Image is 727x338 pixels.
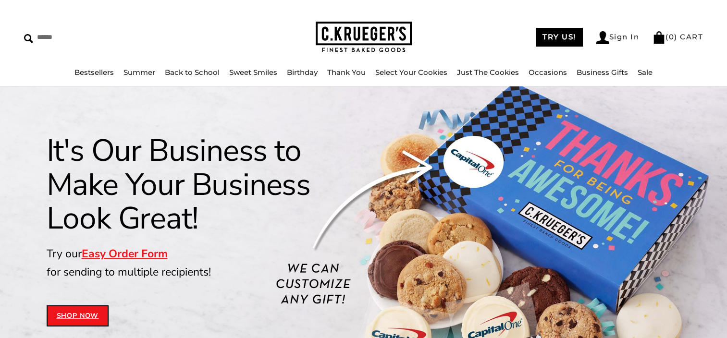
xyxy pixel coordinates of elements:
a: Bestsellers [74,68,114,77]
span: 0 [669,32,675,41]
a: Thank You [327,68,366,77]
a: Sale [638,68,653,77]
img: C.KRUEGER'S [316,22,412,53]
a: Business Gifts [577,68,628,77]
a: Sign In [596,31,640,44]
img: Account [596,31,609,44]
a: Easy Order Form [82,246,168,261]
a: Back to School [165,68,220,77]
a: Summer [123,68,155,77]
a: Sweet Smiles [229,68,277,77]
a: (0) CART [653,32,703,41]
input: Search [24,30,185,45]
p: Try our for sending to multiple recipients! [47,245,352,281]
a: Occasions [529,68,567,77]
a: Select Your Cookies [375,68,447,77]
a: Shop Now [47,305,109,326]
a: Birthday [287,68,318,77]
img: Bag [653,31,665,44]
a: TRY US! [536,28,583,47]
h1: It's Our Business to Make Your Business Look Great! [47,134,352,235]
img: Search [24,34,33,43]
a: Just The Cookies [457,68,519,77]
